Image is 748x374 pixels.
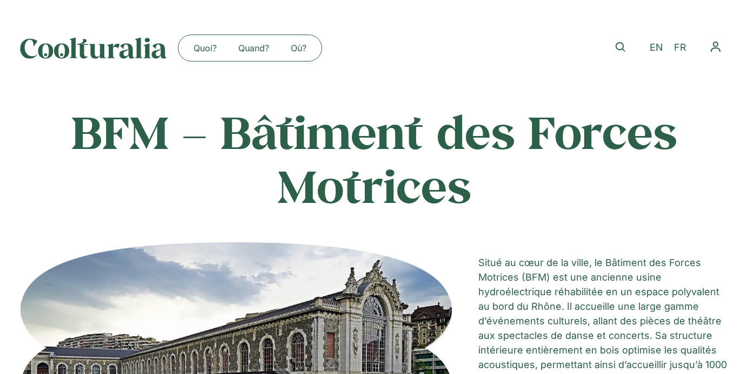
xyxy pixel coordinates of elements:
a: Où? [280,39,317,57]
h1: BFM – Bâtiment des Forces Motrices [20,105,728,212]
button: Permuter le menu [703,35,728,59]
a: FR [669,40,692,56]
nav: Menu [703,35,728,59]
a: Quand? [228,39,280,57]
a: EN [644,40,669,56]
a: Quoi? [183,39,228,57]
span: EN [650,42,663,53]
span: FR [674,42,686,53]
nav: Menu [183,39,317,57]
